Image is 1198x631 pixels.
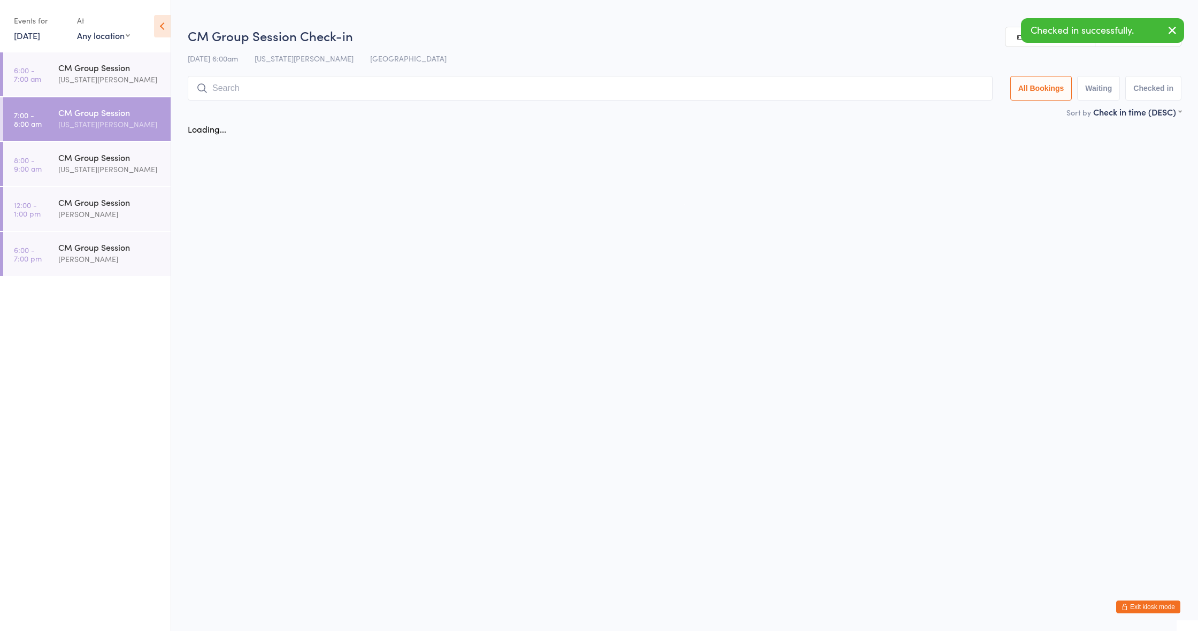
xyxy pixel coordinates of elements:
[58,118,162,130] div: [US_STATE][PERSON_NAME]
[1125,76,1181,101] button: Checked in
[14,245,42,263] time: 6:00 - 7:00 pm
[58,151,162,163] div: CM Group Session
[1066,107,1091,118] label: Sort by
[1010,76,1072,101] button: All Bookings
[58,196,162,208] div: CM Group Session
[14,156,42,173] time: 8:00 - 9:00 am
[14,12,66,29] div: Events for
[188,53,238,64] span: [DATE] 6:00am
[1077,76,1120,101] button: Waiting
[255,53,354,64] span: [US_STATE][PERSON_NAME]
[188,27,1181,44] h2: CM Group Session Check-in
[58,73,162,86] div: [US_STATE][PERSON_NAME]
[14,111,42,128] time: 7:00 - 8:00 am
[77,29,130,41] div: Any location
[3,52,171,96] a: 6:00 -7:00 amCM Group Session[US_STATE][PERSON_NAME]
[14,29,40,41] a: [DATE]
[188,123,226,135] div: Loading...
[58,163,162,175] div: [US_STATE][PERSON_NAME]
[370,53,447,64] span: [GEOGRAPHIC_DATA]
[58,208,162,220] div: [PERSON_NAME]
[77,12,130,29] div: At
[1093,106,1181,118] div: Check in time (DESC)
[58,106,162,118] div: CM Group Session
[3,187,171,231] a: 12:00 -1:00 pmCM Group Session[PERSON_NAME]
[58,253,162,265] div: [PERSON_NAME]
[14,66,41,83] time: 6:00 - 7:00 am
[58,61,162,73] div: CM Group Session
[14,201,41,218] time: 12:00 - 1:00 pm
[3,232,171,276] a: 6:00 -7:00 pmCM Group Session[PERSON_NAME]
[3,97,171,141] a: 7:00 -8:00 amCM Group Session[US_STATE][PERSON_NAME]
[1116,601,1180,613] button: Exit kiosk mode
[1021,18,1184,43] div: Checked in successfully.
[3,142,171,186] a: 8:00 -9:00 amCM Group Session[US_STATE][PERSON_NAME]
[188,76,993,101] input: Search
[58,241,162,253] div: CM Group Session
